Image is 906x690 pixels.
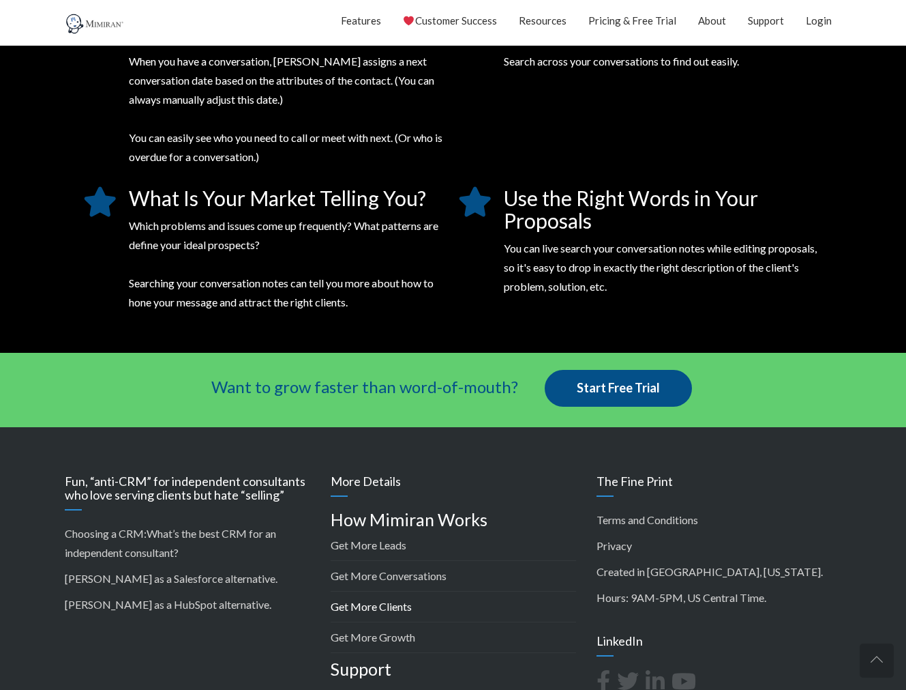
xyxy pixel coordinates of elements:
[331,475,576,497] h3: More Details
[65,475,310,511] h3: Fun, “anti-CRM” for independent consultants who love serving clients but hate “selling”
[211,377,518,397] span: Want to grow faster than word-of-mouth?
[65,527,276,559] a: What’s the best CRM for an independent consultant?
[331,660,576,679] h4: Support
[331,569,447,582] a: Get More Conversations
[597,562,842,581] p: Created in [GEOGRAPHIC_DATA], [US_STATE].
[129,186,426,210] span: What Is Your Market Telling You?
[65,572,275,585] a: [PERSON_NAME] as a Salesforce alternative
[341,3,381,38] a: Features
[129,216,447,312] p: Which problems and issues come up frequently? What patterns are define your ideal prospects? Sear...
[597,588,842,607] p: Hours: 9AM-5PM, US Central Time.
[403,3,496,38] a: Customer Success
[331,538,406,551] a: Get More Leads
[588,3,676,38] a: Pricing & Free Trial
[545,370,692,407] a: Start Free Trial
[806,3,832,38] a: Login
[65,524,310,562] p: Choosing a CRM:
[698,3,726,38] a: About
[597,635,842,657] h3: LinkedIn
[519,3,567,38] a: Resources
[331,600,412,613] a: Get More Clients
[331,631,415,644] a: Get More Growth
[65,598,269,611] a: [PERSON_NAME] as a HubSpot alternative
[65,595,310,614] p: .
[597,475,842,497] h3: The Fine Print
[331,511,576,530] h4: How Mimiran Works
[748,3,784,38] a: Support
[504,239,821,296] p: You can live search your conversation notes while editing proposals, so it's easy to drop in exac...
[597,539,632,552] a: Privacy
[404,16,414,26] img: ❤️
[504,186,758,233] span: Use the Right Words in Your Proposals
[65,569,310,588] p: .
[597,513,698,526] a: Terms and Conditions
[65,14,126,34] img: Mimiran CRM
